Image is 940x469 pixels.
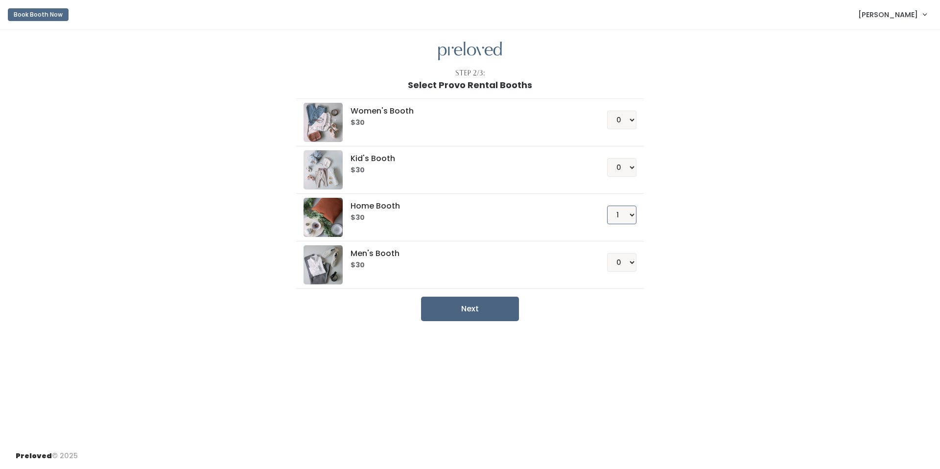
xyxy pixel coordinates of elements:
h5: Kid's Booth [351,154,583,163]
button: Book Booth Now [8,8,69,21]
img: preloved logo [304,198,343,237]
img: preloved logo [304,103,343,142]
span: Preloved [16,451,52,461]
h6: $30 [351,261,583,269]
h6: $30 [351,214,583,222]
button: Next [421,297,519,321]
a: [PERSON_NAME] [848,4,936,25]
div: Step 2/3: [455,68,485,78]
h6: $30 [351,166,583,174]
div: © 2025 [16,443,78,461]
h1: Select Provo Rental Booths [408,80,532,90]
img: preloved logo [304,245,343,284]
img: preloved logo [304,150,343,189]
h5: Women's Booth [351,107,583,116]
img: preloved logo [438,42,502,61]
a: Book Booth Now [8,4,69,25]
h6: $30 [351,119,583,127]
h5: Home Booth [351,202,583,211]
h5: Men's Booth [351,249,583,258]
span: [PERSON_NAME] [858,9,918,20]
